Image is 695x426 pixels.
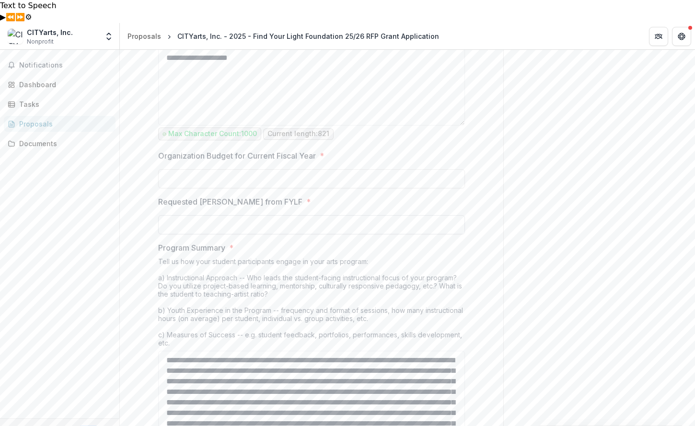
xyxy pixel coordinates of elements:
div: Tasks [19,99,108,109]
a: Dashboard [4,77,116,92]
p: Program Summary [158,242,225,253]
button: Open entity switcher [102,27,116,46]
a: Tasks [4,96,116,112]
div: Documents [19,138,108,149]
a: Proposals [4,116,116,132]
div: Dashboard [19,80,108,90]
img: CITYarts, Inc. [8,29,23,44]
span: Nonprofit [27,37,54,46]
a: Proposals [124,29,165,43]
p: Organization Budget for Current Fiscal Year [158,150,316,161]
div: CITYarts, Inc. [27,27,73,37]
button: Get Help [672,27,691,46]
button: Partners [649,27,668,46]
div: Proposals [127,31,161,41]
span: Notifications [19,61,112,69]
a: Documents [4,136,116,151]
button: Previous [6,12,15,23]
p: Max Character Count: 1000 [168,130,257,138]
div: CITYarts, Inc. - 2025 - Find Your Light Foundation 25/26 RFP Grant Application [177,31,439,41]
button: Notifications [4,58,116,73]
nav: breadcrumb [124,29,443,43]
div: Proposals [19,119,108,129]
p: Current length: 821 [267,130,329,138]
p: Requested [PERSON_NAME] from FYLF [158,196,302,207]
button: Forward [15,12,25,23]
div: Tell us how your student participants engage in your arts program: a) Instructional Approach -- W... [158,257,465,351]
button: Settings [25,12,32,23]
